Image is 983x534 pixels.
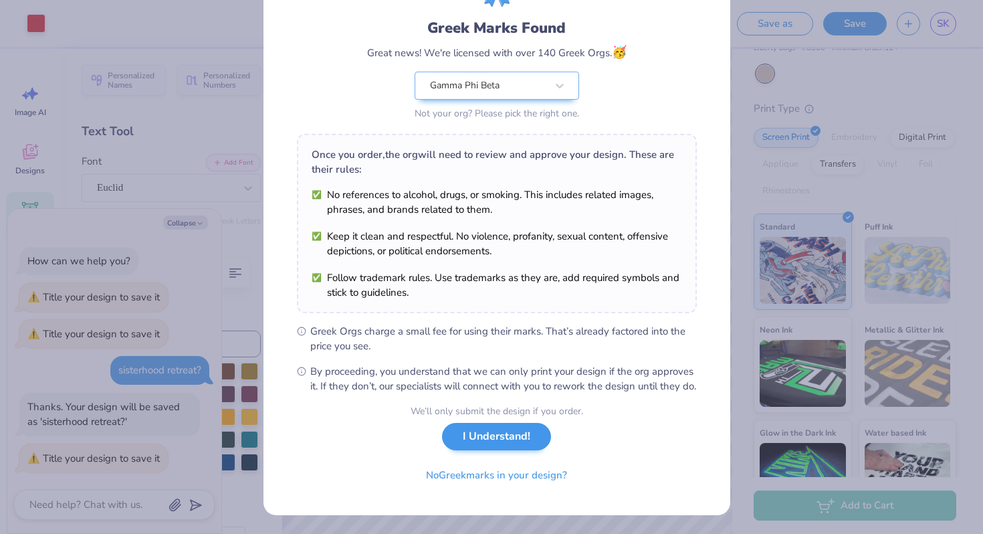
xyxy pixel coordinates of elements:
div: Not your org? Please pick the right one. [415,106,579,120]
div: Once you order, the org will need to review and approve your design. These are their rules: [312,147,682,177]
div: We’ll only submit the design if you order. [411,404,583,418]
li: Follow trademark rules. Use trademarks as they are, add required symbols and stick to guidelines. [312,270,682,300]
li: No references to alcohol, drugs, or smoking. This includes related images, phrases, and brands re... [312,187,682,217]
span: 🥳 [612,44,627,60]
span: By proceeding, you understand that we can only print your design if the org approves it. If they ... [310,364,697,393]
button: I Understand! [442,423,551,450]
div: Great news! We're licensed with over 140 Greek Orgs. [367,43,627,62]
li: Keep it clean and respectful. No violence, profanity, sexual content, offensive depictions, or po... [312,229,682,258]
button: NoGreekmarks in your design? [415,462,578,489]
div: Greek Marks Found [427,17,566,39]
span: Greek Orgs charge a small fee for using their marks. That’s already factored into the price you see. [310,324,697,353]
